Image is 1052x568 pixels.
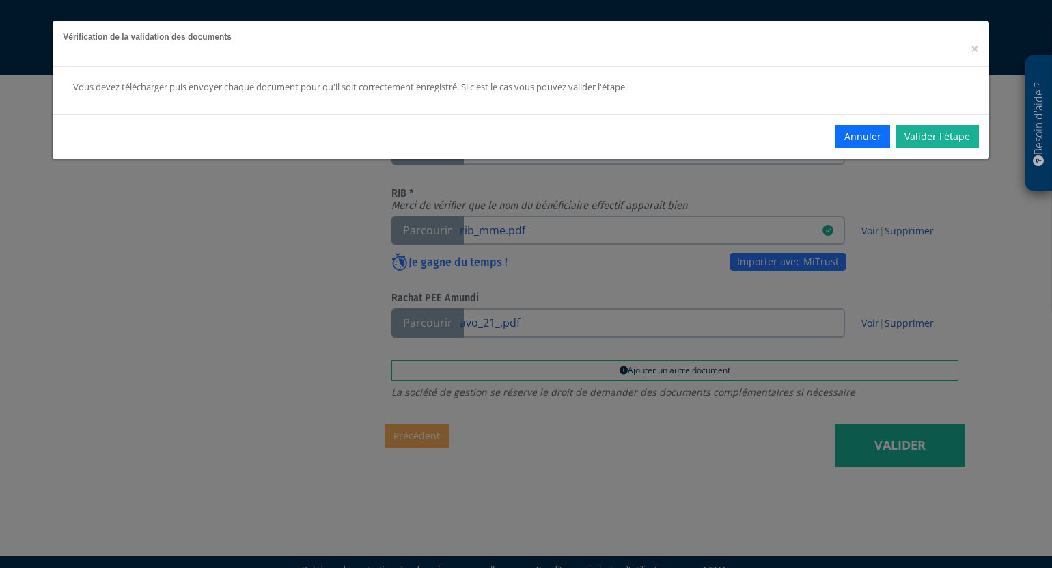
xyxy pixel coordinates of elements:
span: × [971,39,979,58]
p: Besoin d'aide ? [1031,62,1047,185]
a: Valider l'étape [896,125,979,148]
h5: Vérification de la validation des documents [63,31,979,43]
div: Vous devez télécharger puis envoyer chaque document pour qu'il soit correctement enregistré. Si c... [73,81,789,94]
button: Annuler [835,125,890,148]
button: Close [971,42,979,56]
